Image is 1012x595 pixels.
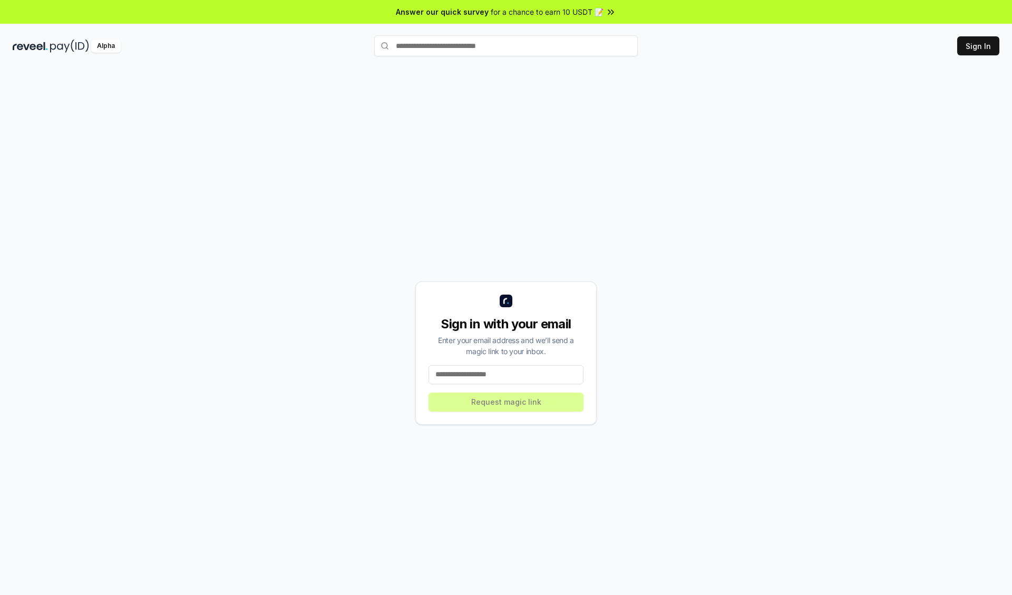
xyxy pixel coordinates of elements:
button: Sign In [957,36,999,55]
img: pay_id [50,40,89,53]
img: logo_small [500,295,512,307]
span: Answer our quick survey [396,6,489,17]
div: Enter your email address and we’ll send a magic link to your inbox. [429,335,583,357]
span: for a chance to earn 10 USDT 📝 [491,6,604,17]
img: reveel_dark [13,40,48,53]
div: Sign in with your email [429,316,583,333]
div: Alpha [91,40,121,53]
